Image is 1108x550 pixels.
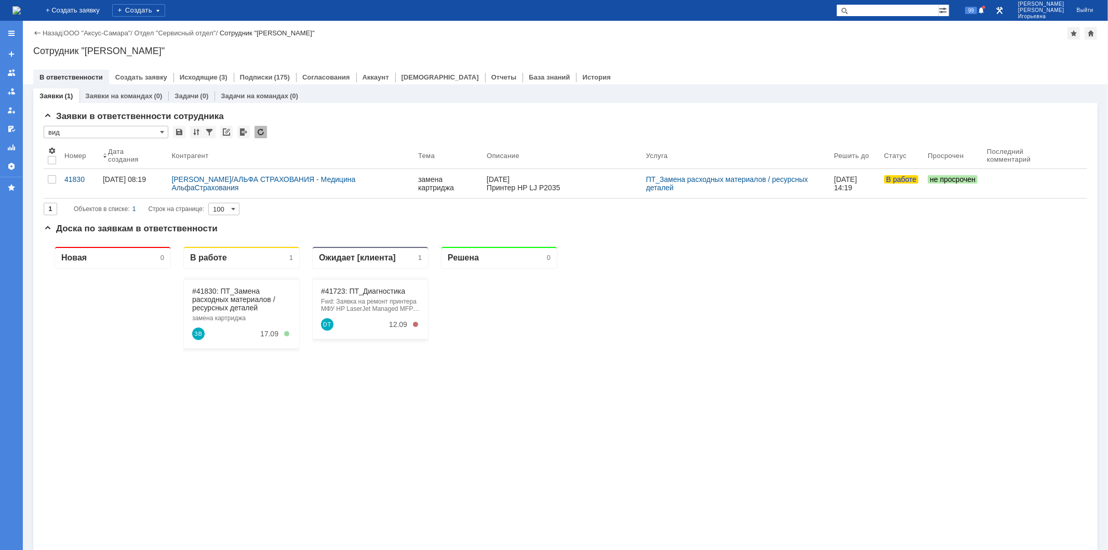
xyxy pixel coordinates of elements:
div: #41830: ПТ_Замена расходных материалов / ресурсных деталей [149,49,247,74]
div: 0 [117,16,121,23]
span: [PERSON_NAME] [1018,7,1064,14]
a: [DATE] 14:19 [830,169,880,198]
div: 12.09.2025 [345,82,364,90]
a: Аккаунт [363,73,389,81]
span: В работе [884,175,918,184]
div: Новая [18,15,43,24]
a: Мои согласования [3,121,20,137]
a: Заявки на командах [85,92,152,100]
a: #41723: ПТ_Диагностика [277,49,362,57]
div: Ожидает [клиента] [275,15,352,24]
img: logo [12,6,21,15]
th: Статус [880,142,924,169]
a: Задачи на командах [221,92,288,100]
div: (0) [290,92,298,100]
div: В работе [146,15,183,24]
div: Фильтрация... [203,126,216,138]
div: Сделать домашней страницей [1085,27,1097,40]
span: Заявки в ответственности сотрудника [44,111,224,121]
a: Перейти в интерфейс администратора [993,4,1006,17]
div: 1 [375,16,378,23]
a: Назад [43,29,62,37]
div: Скопировать ссылку на список [220,126,233,138]
a: Загороднев Владимир Александрович [149,89,161,102]
div: Номер [64,152,86,160]
div: Сотрудник "[PERSON_NAME]" [33,46,1098,56]
span: 99 [965,7,977,14]
a: #41830: ПТ_Замена расходных материалов / ресурсных деталей [149,49,232,74]
div: Сотрудник "[PERSON_NAME]" [220,29,315,37]
div: #41723: ПТ_Диагностика [277,49,376,57]
th: Контрагент [167,142,414,169]
a: замена картриджа [414,169,483,198]
a: Мои заявки [3,102,20,119]
a: В работе [880,169,924,198]
div: / [135,29,220,37]
div: Экспорт списка [237,126,250,138]
a: Согласования [302,73,350,81]
div: Добавить в избранное [1067,27,1080,40]
a: не просрочен [924,169,983,198]
div: замена картриджа [149,76,247,84]
a: Подписки [240,73,273,81]
th: Услуга [642,142,830,169]
span: Настройки [48,147,56,155]
div: Решена [404,15,435,24]
a: [DEMOGRAPHIC_DATA] [402,73,479,81]
span: [PERSON_NAME] [1018,1,1064,7]
div: Статус [884,152,906,160]
div: 41830 [64,175,95,184]
a: Заявки [39,92,63,100]
a: В ответственности [39,73,103,81]
div: (1) [64,92,73,100]
span: Объектов в списке: [74,205,129,213]
span: Расширенный поиск [939,5,949,15]
th: Тема [414,142,483,169]
div: замена картриджа [418,175,478,192]
i: Строк на странице: [74,203,204,215]
div: Сохранить вид [173,126,185,138]
div: Решить до [834,152,870,160]
a: Исходящие [180,73,218,81]
a: Перейти на домашнюю страницу [12,6,21,15]
th: Номер [60,142,99,169]
div: Услуга [646,152,668,160]
div: (0) [200,92,208,100]
a: Отчеты [491,73,517,81]
a: 41830 [60,169,99,198]
a: Создать заявку [3,46,20,62]
th: Дата создания [99,142,167,169]
a: Создать заявку [115,73,167,81]
div: (0) [154,92,162,100]
a: Denis Timirgaliev [277,80,290,93]
div: 1 [132,203,136,215]
div: Обновлять список [255,126,267,138]
div: [DATE] 08:19 [103,175,146,184]
div: Fwd: Заявка на ремонт принтера МФУ HP LaserJet Managed MFP E62655dn [277,60,376,74]
a: База знаний [529,73,570,81]
div: 1 [246,16,249,23]
div: Просрочен [928,152,964,160]
a: [PERSON_NAME] [171,175,231,184]
div: 0. Просрочен [369,84,375,89]
a: Задачи [175,92,198,100]
span: Игорьевна [1018,14,1064,20]
div: Создать [112,4,165,17]
a: ООО "Аксус-Самара" [64,29,131,37]
div: Дата создания [108,148,155,163]
div: Последний комментарий [987,148,1066,163]
div: 0 [503,16,507,23]
div: 5. Менее 100% [241,93,246,98]
div: Тема [418,152,435,160]
a: Настройки [3,158,20,175]
div: (175) [274,73,290,81]
div: Описание [487,152,519,160]
a: Отдел "Сервисный отдел" [135,29,216,37]
a: Отчеты [3,139,20,156]
div: / [171,175,410,192]
a: История [582,73,610,81]
div: Контрагент [171,152,208,160]
span: [DATE] 14:19 [834,175,859,192]
div: / [64,29,135,37]
div: (3) [219,73,228,81]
